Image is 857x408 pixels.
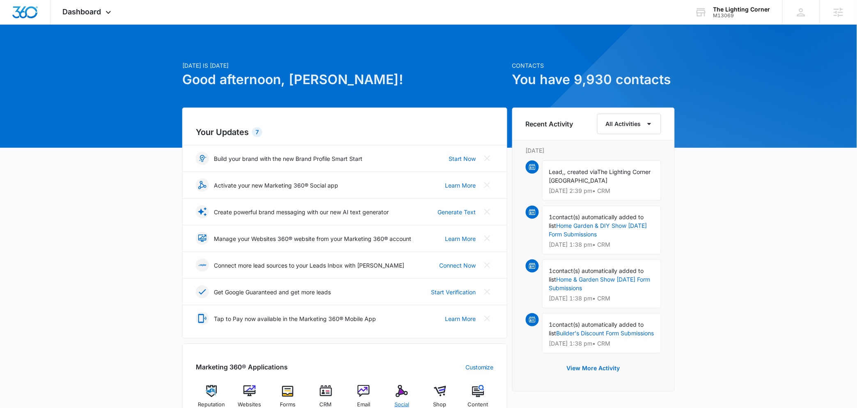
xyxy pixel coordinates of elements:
[214,208,389,216] p: Create powerful brand messaging with our new AI text generator
[526,146,661,155] p: [DATE]
[549,276,651,291] a: Home & Garden Show [DATE] Form Submissions
[549,321,553,328] span: 1
[549,213,644,229] span: contact(s) automatically added to list
[549,168,651,184] span: The Lighting Corner [GEOGRAPHIC_DATA]
[597,114,661,134] button: All Activities
[549,188,654,194] p: [DATE] 2:39 pm • CRM
[481,259,494,272] button: Close
[549,213,553,220] span: 1
[445,181,476,190] a: Learn More
[549,242,654,248] p: [DATE] 1:38 pm • CRM
[559,358,628,378] button: View More Activity
[549,267,553,274] span: 1
[182,70,507,89] h1: Good afternoon, [PERSON_NAME]!
[481,285,494,298] button: Close
[713,6,770,13] div: account name
[63,7,101,16] span: Dashboard
[438,208,476,216] a: Generate Text
[713,13,770,18] div: account id
[214,154,362,163] p: Build your brand with the new Brand Profile Smart Start
[481,312,494,325] button: Close
[549,321,644,337] span: contact(s) automatically added to list
[196,362,288,372] h2: Marketing 360® Applications
[549,296,654,301] p: [DATE] 1:38 pm • CRM
[481,232,494,245] button: Close
[439,261,476,270] a: Connect Now
[214,261,404,270] p: Connect more lead sources to your Leads Inbox with [PERSON_NAME]
[549,341,654,346] p: [DATE] 1:38 pm • CRM
[445,314,476,323] a: Learn More
[549,222,647,238] a: Home Garden & DIY Show [DATE] Form Submissions
[564,168,598,175] span: , created via
[449,154,476,163] a: Start Now
[431,288,476,296] a: Start Verification
[481,179,494,192] button: Close
[196,126,494,138] h2: Your Updates
[465,363,494,371] a: Customize
[214,181,338,190] p: Activate your new Marketing 360® Social app
[512,61,675,70] p: Contacts
[512,70,675,89] h1: You have 9,930 contacts
[526,119,573,129] h6: Recent Activity
[214,234,411,243] p: Manage your Websites 360® website from your Marketing 360® account
[481,152,494,165] button: Close
[549,168,564,175] span: Lead,
[214,288,331,296] p: Get Google Guaranteed and get more leads
[549,267,644,283] span: contact(s) automatically added to list
[214,314,376,323] p: Tap to Pay now available in the Marketing 360® Mobile App
[481,205,494,218] button: Close
[445,234,476,243] a: Learn More
[557,330,654,337] a: Builder's Discount Form Submissions
[182,61,507,70] p: [DATE] is [DATE]
[252,127,262,137] div: 7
